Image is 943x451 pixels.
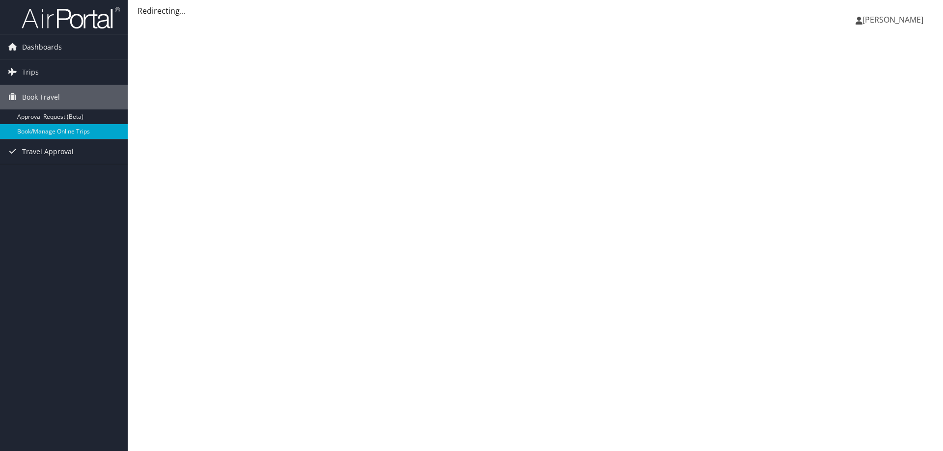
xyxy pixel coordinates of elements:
[22,6,120,29] img: airportal-logo.png
[22,85,60,109] span: Book Travel
[22,35,62,59] span: Dashboards
[22,60,39,84] span: Trips
[856,5,933,34] a: [PERSON_NAME]
[22,139,74,164] span: Travel Approval
[862,14,923,25] span: [PERSON_NAME]
[138,5,933,17] div: Redirecting...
